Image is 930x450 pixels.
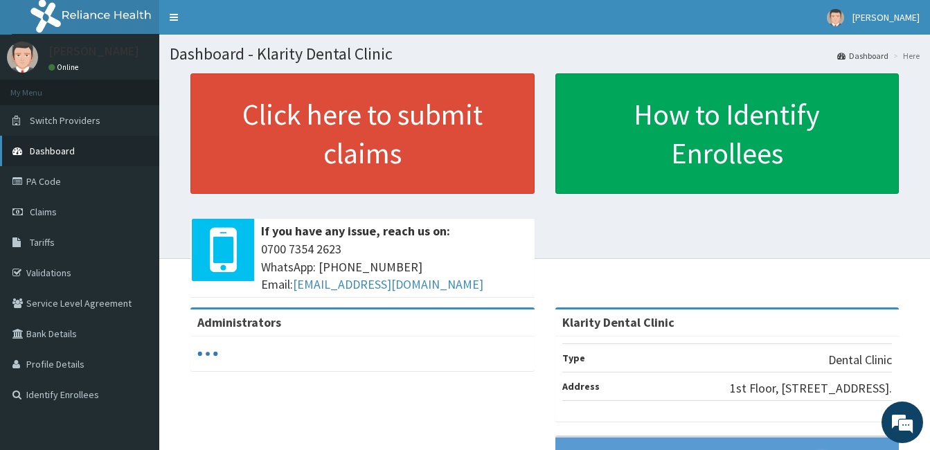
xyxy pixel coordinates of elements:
[828,351,892,369] p: Dental Clinic
[837,50,888,62] a: Dashboard
[30,145,75,157] span: Dashboard
[293,276,483,292] a: [EMAIL_ADDRESS][DOMAIN_NAME]
[30,206,57,218] span: Claims
[197,343,218,364] svg: audio-loading
[30,114,100,127] span: Switch Providers
[730,379,892,397] p: 1st Floor, [STREET_ADDRESS].
[827,9,844,26] img: User Image
[170,45,920,63] h1: Dashboard - Klarity Dental Clinic
[190,73,535,194] a: Click here to submit claims
[562,314,674,330] strong: Klarity Dental Clinic
[890,50,920,62] li: Here
[562,380,600,393] b: Address
[852,11,920,24] span: [PERSON_NAME]
[30,236,55,249] span: Tariffs
[197,314,281,330] b: Administrators
[48,62,82,72] a: Online
[7,42,38,73] img: User Image
[555,73,900,194] a: How to Identify Enrollees
[261,240,528,294] span: 0700 7354 2623 WhatsApp: [PHONE_NUMBER] Email:
[48,45,139,57] p: [PERSON_NAME]
[261,223,450,239] b: If you have any issue, reach us on:
[562,352,585,364] b: Type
